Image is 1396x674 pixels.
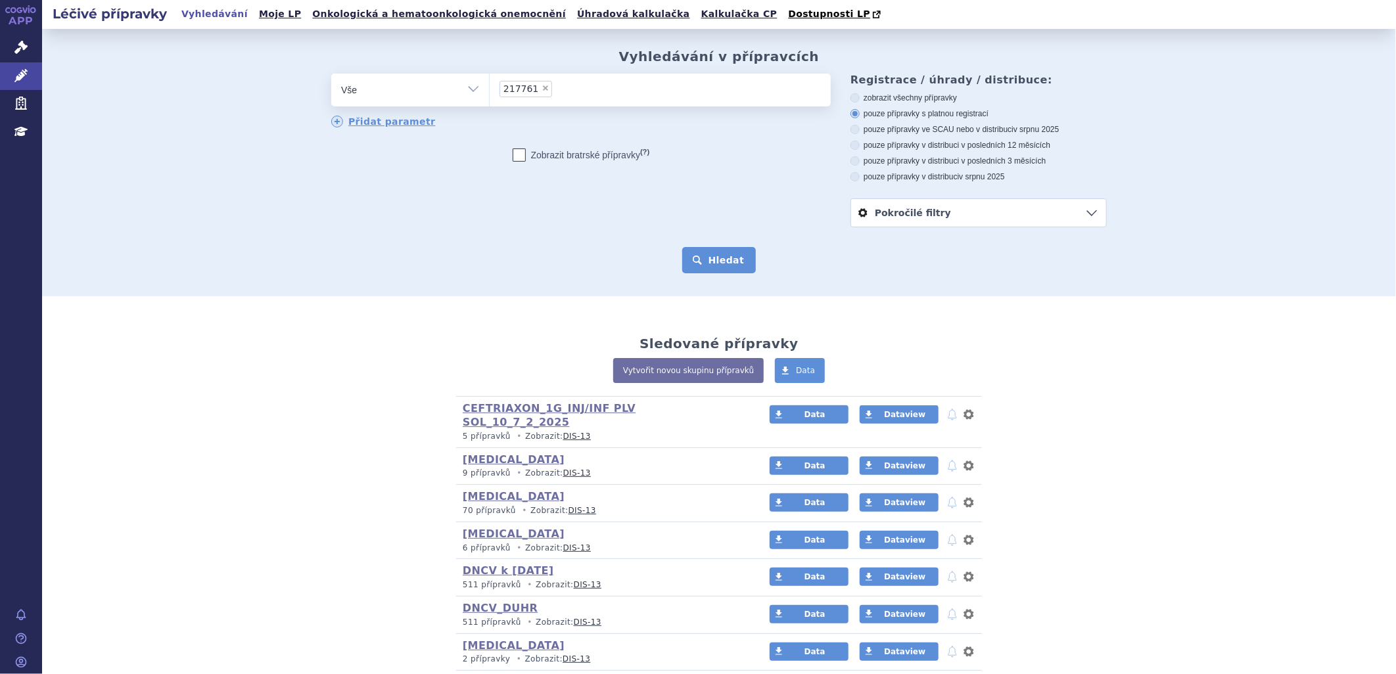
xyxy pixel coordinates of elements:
label: Zobrazit bratrské přípravky [513,148,650,162]
a: [MEDICAL_DATA] [463,453,565,466]
span: Data [804,647,826,656]
span: Dostupnosti LP [788,9,870,19]
span: Data [804,498,826,507]
span: 217761 [503,84,538,93]
button: Hledat [682,247,756,273]
a: DIS-13 [574,580,601,589]
button: nastavení [962,644,975,660]
a: Dataview [860,457,939,475]
p: Zobrazit: [463,543,745,554]
p: Zobrazit: [463,505,745,516]
span: Dataview [884,535,925,545]
span: × [542,84,549,92]
span: Data [804,461,826,470]
a: Úhradová kalkulačka [573,5,694,23]
a: Data [770,457,849,475]
a: DIS-13 [563,432,591,441]
a: Onkologická a hematoonkologická onemocnění [308,5,570,23]
label: pouze přípravky v distribuci [850,171,1107,182]
a: Dataview [860,531,939,549]
a: DIS-13 [574,618,601,627]
span: Dataview [884,647,925,656]
a: Dataview [860,568,939,586]
a: [MEDICAL_DATA] [463,528,565,540]
span: 6 přípravků [463,543,511,552]
i: • [513,543,525,554]
span: v srpnu 2025 [959,172,1004,181]
button: nastavení [962,532,975,548]
a: Pokročilé filtry [851,199,1106,227]
button: nastavení [962,495,975,510]
span: Data [804,410,826,419]
p: Zobrazit: [463,617,745,628]
span: Data [796,366,815,375]
a: Data [770,405,849,424]
button: nastavení [962,458,975,474]
label: pouze přípravky s platnou registrací [850,108,1107,119]
a: Dataview [860,642,939,661]
span: Data [804,572,826,581]
label: pouze přípravky ve SCAU nebo v distribuci [850,124,1107,135]
p: Zobrazit: [463,468,745,479]
a: Data [770,493,849,512]
h2: Léčivé přípravky [42,5,177,23]
a: DNCV_DUHR [463,602,538,614]
a: Kalkulačka CP [697,5,781,23]
span: 511 přípravků [463,618,521,627]
i: • [513,431,525,442]
a: Dataview [860,493,939,512]
h2: Sledované přípravky [640,336,799,351]
p: Zobrazit: [463,431,745,442]
a: Dataview [860,405,939,424]
button: nastavení [962,569,975,585]
span: 5 přípravků [463,432,511,441]
button: nastavení [962,407,975,422]
span: Dataview [884,572,925,581]
i: • [513,468,525,479]
span: Data [804,535,826,545]
a: Dostupnosti LP [784,5,887,24]
p: Zobrazit: [463,654,745,665]
a: DNCV k [DATE] [463,564,554,577]
span: Dataview [884,461,925,470]
i: • [524,579,536,591]
button: notifikace [946,532,959,548]
input: 217761 [556,80,563,97]
a: Data [770,568,849,586]
a: Vytvořit novou skupinu přípravků [613,358,764,383]
button: nastavení [962,606,975,622]
a: CEFTRIAXON_1G_INJ/INF PLV SOL_10_7_2_2025 [463,402,636,428]
label: pouze přípravky v distribuci v posledních 3 měsících [850,156,1107,166]
button: notifikace [946,644,959,660]
span: v srpnu 2025 [1013,125,1059,134]
a: Vyhledávání [177,5,252,23]
span: Dataview [884,610,925,619]
button: notifikace [946,569,959,585]
a: Data [775,358,825,383]
span: Dataview [884,498,925,507]
a: DIS-13 [563,543,591,552]
a: DIS-13 [563,468,591,478]
button: notifikace [946,606,959,622]
a: Přidat parametr [331,116,436,127]
span: 9 přípravků [463,468,511,478]
a: Data [770,531,849,549]
i: • [519,505,530,516]
a: DIS-13 [569,506,596,515]
h2: Vyhledávání v přípravcích [619,49,820,64]
a: DIS-13 [563,654,590,663]
a: Data [770,605,849,623]
a: [MEDICAL_DATA] [463,639,565,652]
button: notifikace [946,495,959,510]
span: 70 přípravků [463,506,516,515]
label: pouze přípravky v distribuci v posledních 12 měsících [850,140,1107,150]
abbr: (?) [640,148,649,156]
span: 2 přípravky [463,654,510,663]
i: • [524,617,536,628]
button: notifikace [946,458,959,474]
i: • [513,654,525,665]
button: notifikace [946,407,959,422]
p: Zobrazit: [463,579,745,591]
span: 511 přípravků [463,580,521,589]
span: Dataview [884,410,925,419]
